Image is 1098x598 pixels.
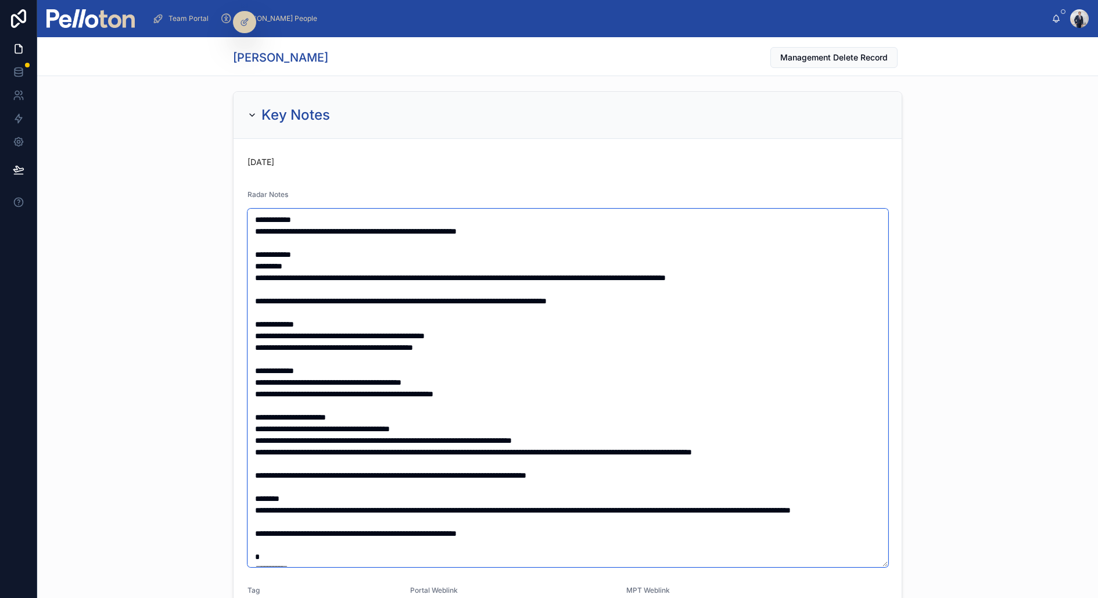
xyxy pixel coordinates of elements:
[247,586,260,595] span: Tag
[247,190,288,199] span: Radar Notes
[168,14,209,23] span: Team Portal
[233,49,328,66] h1: [PERSON_NAME]
[626,586,670,595] span: MPT Weblink
[217,8,325,29] a: [PERSON_NAME] People
[236,14,317,23] span: [PERSON_NAME] People
[46,9,135,28] img: App logo
[144,6,1052,31] div: scrollable content
[261,106,330,124] h2: Key Notes
[410,586,458,595] span: Portal Weblink
[770,47,898,68] button: Management Delete Record
[780,52,888,63] span: Management Delete Record
[247,156,274,168] p: [DATE]
[149,8,217,29] a: Team Portal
